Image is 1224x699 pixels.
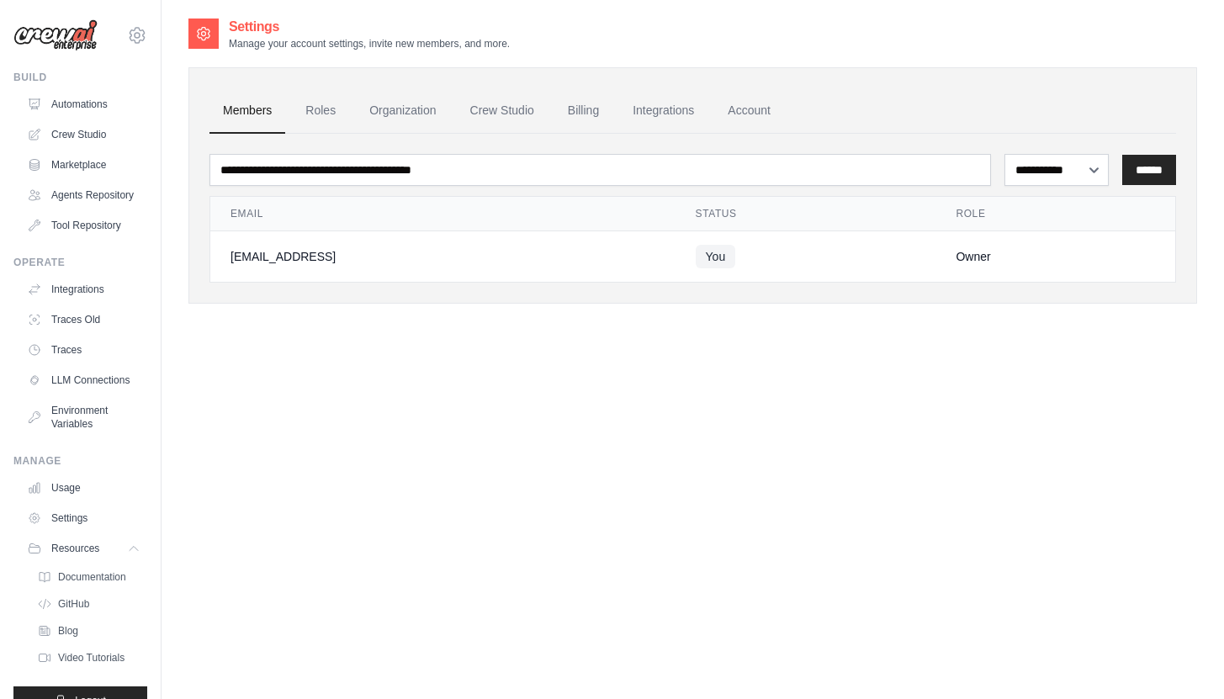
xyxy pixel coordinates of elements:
[209,88,285,134] a: Members
[20,212,147,239] a: Tool Repository
[20,306,147,333] a: Traces Old
[13,19,98,51] img: Logo
[210,197,676,231] th: Email
[20,505,147,532] a: Settings
[58,624,78,638] span: Blog
[20,121,147,148] a: Crew Studio
[20,367,147,394] a: LLM Connections
[554,88,612,134] a: Billing
[30,646,147,670] a: Video Tutorials
[13,71,147,84] div: Build
[229,37,510,50] p: Manage your account settings, invite new members, and more.
[20,336,147,363] a: Traces
[13,454,147,468] div: Manage
[20,474,147,501] a: Usage
[30,592,147,616] a: GitHub
[20,151,147,178] a: Marketplace
[956,248,1155,265] div: Owner
[20,182,147,209] a: Agents Repository
[935,197,1175,231] th: Role
[20,535,147,562] button: Resources
[696,245,736,268] span: You
[230,248,655,265] div: [EMAIL_ADDRESS]
[58,597,89,611] span: GitHub
[714,88,784,134] a: Account
[58,570,126,584] span: Documentation
[20,397,147,437] a: Environment Variables
[619,88,707,134] a: Integrations
[356,88,449,134] a: Organization
[58,651,125,665] span: Video Tutorials
[292,88,349,134] a: Roles
[30,619,147,643] a: Blog
[20,276,147,303] a: Integrations
[30,565,147,589] a: Documentation
[676,197,936,231] th: Status
[457,88,548,134] a: Crew Studio
[51,542,99,555] span: Resources
[13,256,147,269] div: Operate
[20,91,147,118] a: Automations
[229,17,510,37] h2: Settings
